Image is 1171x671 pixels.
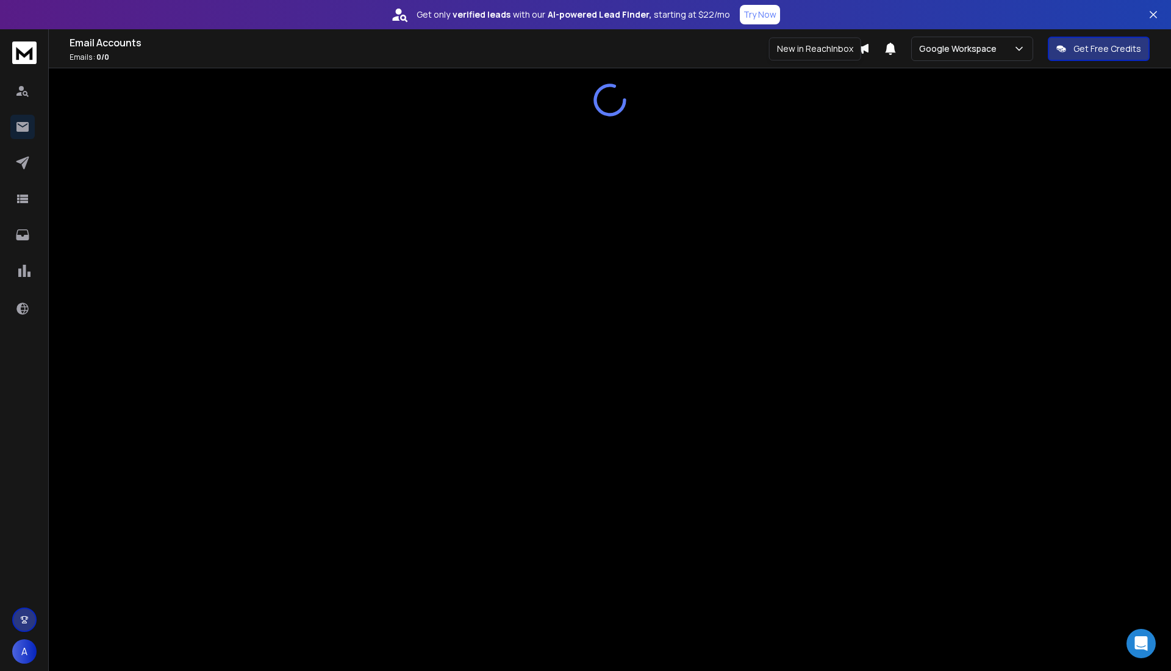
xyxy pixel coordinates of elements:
p: Get only with our starting at $22/mo [417,9,730,21]
p: Google Workspace [919,43,1001,55]
img: logo [12,41,37,64]
p: Try Now [743,9,776,21]
span: 0 / 0 [96,52,109,62]
button: A [12,639,37,664]
div: New in ReachInbox [769,37,861,60]
button: Get Free Credits [1048,37,1150,61]
p: Get Free Credits [1073,43,1141,55]
strong: verified leads [453,9,510,21]
div: Open Intercom Messenger [1126,629,1156,658]
p: Emails : [70,52,858,62]
strong: AI-powered Lead Finder, [548,9,651,21]
button: Try Now [740,5,780,24]
h1: Email Accounts [70,35,858,50]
